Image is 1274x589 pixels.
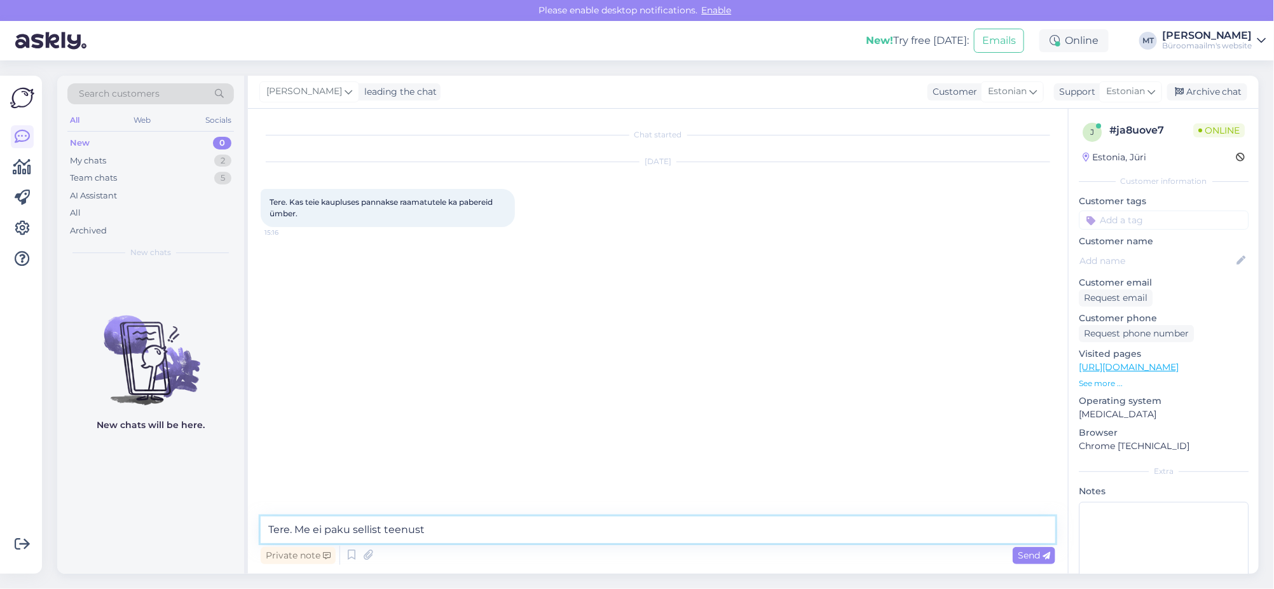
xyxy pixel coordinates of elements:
[1079,211,1249,230] input: Add a tag
[70,225,107,237] div: Archived
[67,112,82,128] div: All
[1054,85,1095,99] div: Support
[1079,440,1249,453] p: Chrome [TECHNICAL_ID]
[1079,408,1249,421] p: [MEDICAL_DATA]
[1079,466,1249,477] div: Extra
[70,190,117,202] div: AI Assistant
[866,34,893,46] b: New!
[1162,41,1252,51] div: Büroomaailm's website
[261,516,1055,543] textarea: Tere. Me ei paku sellist teenust
[79,87,160,100] span: Search customers
[1079,378,1249,389] p: See more ...
[698,4,736,16] span: Enable
[130,247,171,258] span: New chats
[270,197,495,218] span: Tere. Kas teie kaupluses pannakse raamatutele ka pabereid ümber.
[203,112,234,128] div: Socials
[1079,195,1249,208] p: Customer tags
[1162,31,1266,51] a: [PERSON_NAME]Büroomaailm's website
[1079,254,1234,268] input: Add name
[1079,276,1249,289] p: Customer email
[1079,361,1179,373] a: [URL][DOMAIN_NAME]
[1109,123,1193,138] div: # ja8uove7
[214,172,231,184] div: 5
[1193,123,1245,137] span: Online
[266,85,342,99] span: [PERSON_NAME]
[10,86,34,110] img: Askly Logo
[1079,176,1249,187] div: Customer information
[1079,289,1153,307] div: Request email
[1079,235,1249,248] p: Customer name
[1079,312,1249,325] p: Customer phone
[1139,32,1157,50] div: MT
[988,85,1027,99] span: Estonian
[1079,347,1249,361] p: Visited pages
[1079,485,1249,498] p: Notes
[1162,31,1252,41] div: [PERSON_NAME]
[261,547,336,564] div: Private note
[70,137,90,149] div: New
[866,33,969,48] div: Try free [DATE]:
[261,129,1055,141] div: Chat started
[1018,550,1050,561] span: Send
[1079,394,1249,408] p: Operating system
[264,228,312,237] span: 15:16
[57,293,244,407] img: No chats
[261,156,1055,167] div: [DATE]
[213,137,231,149] div: 0
[1079,325,1194,342] div: Request phone number
[1079,426,1249,440] p: Browser
[214,155,231,167] div: 2
[1167,83,1247,100] div: Archive chat
[70,155,106,167] div: My chats
[132,112,154,128] div: Web
[1039,29,1109,52] div: Online
[359,85,437,99] div: leading the chat
[70,207,81,219] div: All
[1106,85,1145,99] span: Estonian
[974,29,1024,53] button: Emails
[70,172,117,184] div: Team chats
[1083,151,1146,164] div: Estonia, Jüri
[97,419,205,432] p: New chats will be here.
[1090,127,1094,137] span: j
[928,85,977,99] div: Customer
